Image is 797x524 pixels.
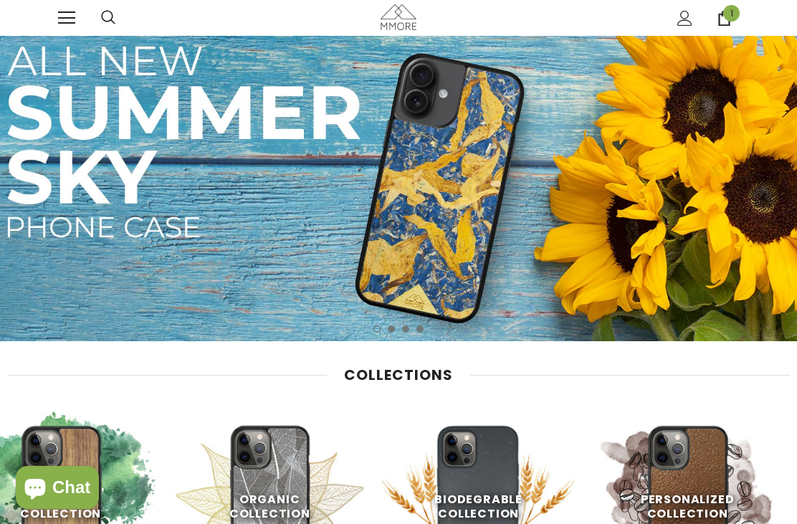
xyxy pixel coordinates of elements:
[388,325,395,333] button: 2
[717,11,732,26] a: 1
[11,466,103,513] inbox-online-store-chat: Shopify online store chat
[402,325,409,333] button: 3
[723,5,740,22] span: 1
[373,325,381,333] button: 1
[229,490,310,521] span: Organic Collection
[434,490,522,521] span: Biodegrable Collection
[381,4,416,29] img: MMORE Cases
[344,365,453,385] span: Collections
[641,490,735,521] span: Personalized Collection
[416,325,424,333] button: 4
